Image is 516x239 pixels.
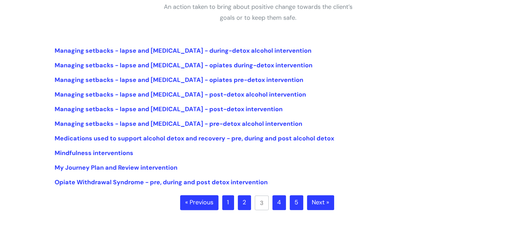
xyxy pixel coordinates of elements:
[272,195,286,210] a: 4
[55,61,312,69] a: Managing setbacks - lapse and [MEDICAL_DATA] - opiates during-detox intervention
[55,120,302,128] a: Managing setbacks - lapse and [MEDICAL_DATA] - pre-detox alcohol intervention
[307,195,334,210] a: Next »
[55,76,303,84] a: Managing setbacks - lapse and [MEDICAL_DATA] - opiates pre-detox intervention
[156,1,360,23] p: An action taken to bring about positive change towards the client’s goals or to keep them safe.
[55,164,177,172] a: My Journey Plan and Review intervention
[290,195,303,210] a: 5
[55,90,306,99] a: Managing setbacks - lapse and [MEDICAL_DATA] - post-detox alcohol intervention
[55,105,283,113] a: Managing setbacks - lapse and [MEDICAL_DATA] - post-detox intervention
[55,47,311,55] a: Managing setbacks - lapse and [MEDICAL_DATA] - during-detox alcohol intervention
[238,195,251,210] a: 2
[222,195,234,210] a: 1
[180,195,218,210] a: « Previous
[55,178,268,186] a: Opiate Withdrawal Syndrome - pre, during and post detox intervention
[255,195,269,210] a: 3
[55,134,334,142] a: Medications used to support alcohol detox and recovery - pre, during and post alcohol detox
[55,149,133,157] a: Mindfulness interventions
